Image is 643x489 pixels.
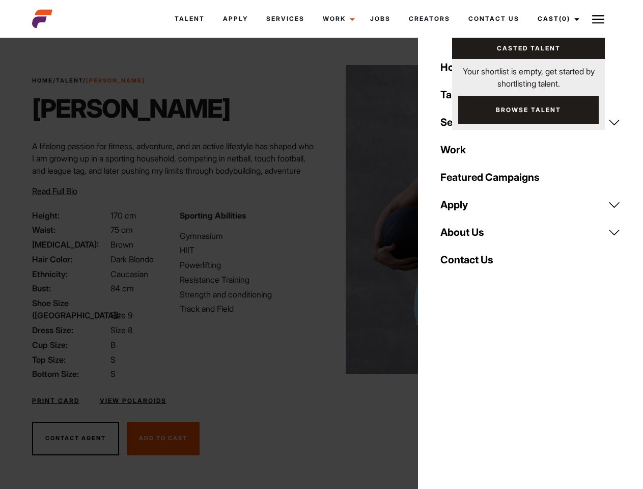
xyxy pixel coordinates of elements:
span: [MEDICAL_DATA]: [32,238,108,251]
a: Work [434,136,627,164]
a: Featured Campaigns [434,164,627,191]
img: Burger icon [592,13,604,25]
li: Resistance Training [180,274,315,286]
span: Read Full Bio [32,186,77,196]
button: Read Full Bio [32,185,77,197]
span: 75 cm [110,225,133,235]
a: Browse Talent [458,96,599,124]
span: Bust: [32,282,108,294]
h1: [PERSON_NAME] [32,93,230,124]
span: Add To Cast [139,434,187,442]
a: Talent [434,81,627,108]
span: 170 cm [110,210,136,221]
button: Add To Cast [127,422,200,455]
li: Gymnasium [180,230,315,242]
span: B [110,340,116,350]
p: A lifelong passion for fitness, adventure, and an active lifestyle has shaped who I am growing up... [32,140,316,189]
span: / / [32,76,145,85]
li: Strength and conditioning [180,288,315,301]
strong: Sporting Abilities [180,210,246,221]
a: Talent [165,5,214,33]
a: Services [434,108,627,136]
a: Work [314,5,361,33]
span: Waist: [32,224,108,236]
a: View Polaroids [100,396,166,405]
span: S [110,355,116,365]
span: Size 8 [110,325,132,335]
li: Powerlifting [180,259,315,271]
span: Bottom Size: [32,368,108,380]
li: Track and Field [180,303,315,315]
a: Creators [400,5,459,33]
span: Dress Size: [32,324,108,336]
span: Height: [32,209,108,222]
a: Home [434,53,627,81]
span: Size 9 [110,310,132,320]
a: Contact Us [459,5,528,33]
a: Apply [434,191,627,219]
span: Caucasian [110,269,148,279]
button: Contact Agent [32,422,119,455]
strong: [PERSON_NAME] [86,77,145,84]
img: cropped-aefm-brand-fav-22-square.png [32,9,52,29]
a: Print Card [32,396,79,405]
a: Services [257,5,314,33]
li: HIIT [180,244,315,256]
a: Home [32,77,53,84]
p: Your shortlist is empty, get started by shortlisting talent. [452,59,605,90]
a: Casted Talent [452,38,605,59]
a: Talent [56,77,83,84]
span: S [110,369,116,379]
span: Brown [110,239,133,250]
span: Ethnicity: [32,268,108,280]
span: Hair Color: [32,253,108,265]
a: About Us [434,219,627,246]
a: Contact Us [434,246,627,274]
span: Top Size: [32,354,108,366]
a: Cast(0) [528,5,585,33]
a: Apply [214,5,257,33]
span: (0) [559,15,570,22]
span: Dark Blonde [110,254,154,264]
span: 84 cm [110,283,134,293]
span: Shoe Size ([GEOGRAPHIC_DATA]): [32,297,108,321]
a: Jobs [361,5,400,33]
span: Cup Size: [32,339,108,351]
